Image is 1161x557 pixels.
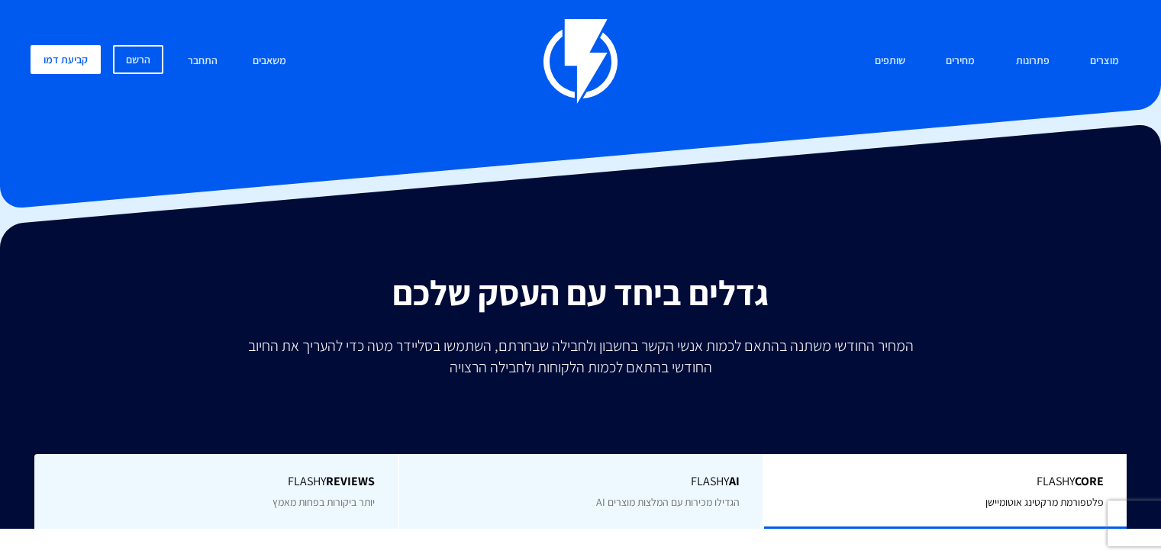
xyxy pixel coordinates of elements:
[863,45,917,78] a: שותפים
[57,473,376,491] span: Flashy
[729,473,740,489] b: AI
[11,273,1150,311] h2: גדלים ביחד עם העסק שלכם
[1075,473,1104,489] b: Core
[934,45,986,78] a: מחירים
[1005,45,1061,78] a: פתרונות
[113,45,163,74] a: הרשם
[241,45,298,78] a: משאבים
[176,45,229,78] a: התחבר
[237,335,924,378] p: המחיר החודשי משתנה בהתאם לכמות אנשי הקשר בחשבון ולחבילה שבחרתם, השתמשו בסליידר מטה כדי להעריך את ...
[596,495,740,509] span: הגדילו מכירות עם המלצות מוצרים AI
[273,495,375,509] span: יותר ביקורות בפחות מאמץ
[31,45,101,74] a: קביעת דמו
[422,473,739,491] span: Flashy
[787,473,1104,491] span: Flashy
[326,473,375,489] b: REVIEWS
[1079,45,1130,78] a: מוצרים
[985,495,1104,509] span: פלטפורמת מרקטינג אוטומיישן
